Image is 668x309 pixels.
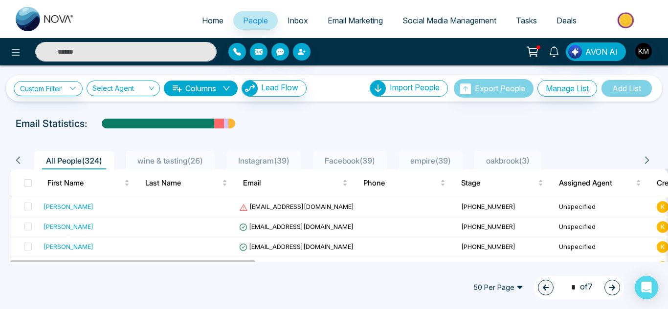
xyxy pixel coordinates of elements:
a: Social Media Management [393,11,506,30]
span: Import People [390,82,440,92]
button: AVON AI [566,42,626,61]
span: wine & tasting ( 26 ) [134,156,207,165]
td: Unspecified [555,257,653,277]
span: Inbox [288,16,308,25]
span: Home [202,16,223,25]
img: Lead Flow [568,45,582,59]
span: [EMAIL_ADDRESS][DOMAIN_NAME] [239,223,354,230]
span: AVON AI [585,46,618,58]
img: User Avatar [635,43,652,60]
span: [PHONE_NUMBER] [461,243,515,250]
div: [PERSON_NAME] [44,242,93,251]
a: Email Marketing [318,11,393,30]
a: People [233,11,278,30]
img: Lead Flow [242,81,258,96]
span: Instagram ( 39 ) [234,156,293,165]
span: down [223,84,230,92]
span: Last Name [145,177,220,189]
span: Deals [557,16,577,25]
span: Email Marketing [328,16,383,25]
div: [PERSON_NAME] [44,222,93,231]
span: Lead Flow [261,82,298,92]
span: Social Media Management [402,16,496,25]
button: Columnsdown [164,81,238,96]
a: Lead FlowLead Flow [238,80,307,97]
button: Lead Flow [242,80,307,97]
img: Market-place.gif [591,9,662,31]
th: Last Name [137,169,235,197]
span: Assigned Agent [559,177,634,189]
span: Email [243,177,340,189]
td: Unspecified [555,217,653,237]
span: [EMAIL_ADDRESS][DOMAIN_NAME] [239,203,354,210]
a: Inbox [278,11,318,30]
span: Stage [461,177,536,189]
th: Phone [356,169,453,197]
span: All People ( 324 ) [42,156,106,165]
span: empire ( 39 ) [406,156,455,165]
a: Tasks [506,11,547,30]
td: Unspecified [555,197,653,217]
a: Home [192,11,233,30]
td: Unspecified [555,237,653,257]
p: Email Statistics: [16,116,87,131]
span: People [243,16,268,25]
span: First Name [47,177,122,189]
th: Email [235,169,356,197]
button: Export People [454,79,534,98]
img: Nova CRM Logo [16,7,74,31]
span: Phone [363,177,438,189]
span: 50 Per Page [467,280,530,295]
div: [PERSON_NAME] [44,202,93,211]
span: Facebook ( 39 ) [321,156,379,165]
a: Deals [547,11,586,30]
th: Stage [453,169,551,197]
div: Open Intercom Messenger [635,276,658,299]
button: Manage List [537,80,597,97]
span: oakbrook ( 3 ) [482,156,534,165]
span: Export People [475,83,525,93]
a: Custom Filter [14,81,83,96]
span: [EMAIL_ADDRESS][DOMAIN_NAME] [239,243,354,250]
span: [PHONE_NUMBER] [461,223,515,230]
th: First Name [40,169,137,197]
span: Tasks [516,16,537,25]
span: of 7 [565,281,593,294]
th: Assigned Agent [551,169,649,197]
span: [PHONE_NUMBER] [461,203,515,210]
